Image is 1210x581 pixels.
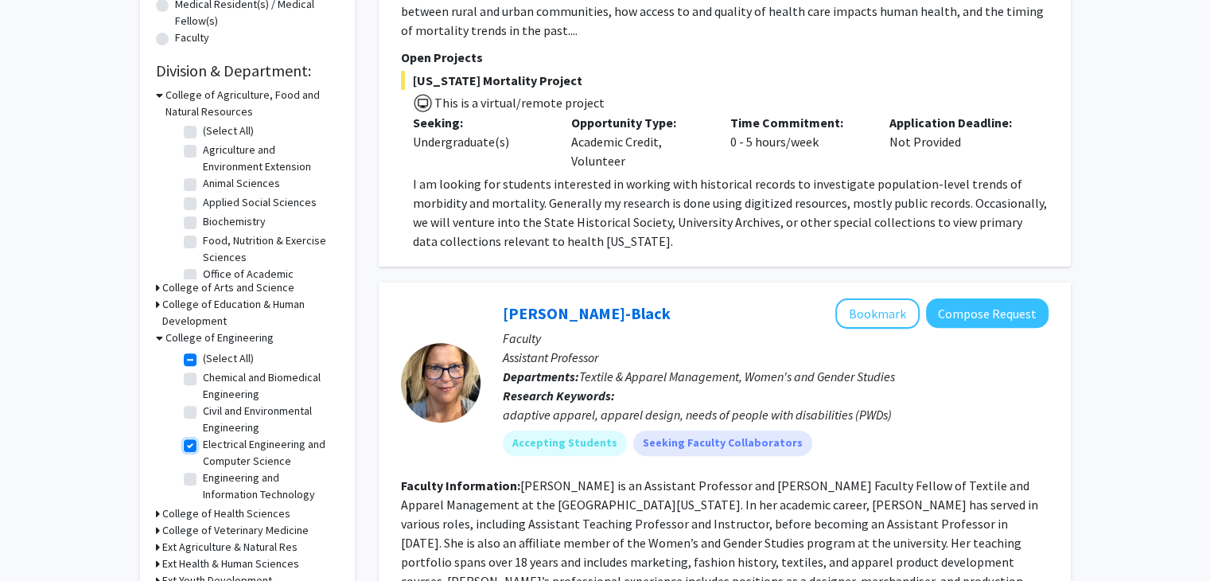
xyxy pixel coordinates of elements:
[203,350,254,367] label: (Select All)
[162,505,290,522] h3: College of Health Sciences
[413,113,548,132] p: Seeking:
[203,503,335,536] label: Industrial and Systems Engineering
[162,556,299,572] h3: Ext Health & Human Sciences
[503,303,671,323] a: [PERSON_NAME]-Black
[203,403,335,436] label: Civil and Environmental Engineering
[175,29,209,46] label: Faculty
[503,329,1049,348] p: Faculty
[835,298,920,329] button: Add Kerri McBee-Black to Bookmarks
[203,470,335,503] label: Engineering and Information Technology
[165,87,339,120] h3: College of Agriculture, Food and Natural Resources
[503,405,1049,424] div: adaptive apparel, apparel design, needs of people with disabilities (PWDs)
[12,509,68,569] iframe: Chat
[413,132,548,151] div: Undergraduate(s)
[730,113,866,132] p: Time Commitment:
[162,539,298,556] h3: Ext Agriculture & Natural Res
[165,329,274,346] h3: College of Engineering
[203,142,335,175] label: Agriculture and Environment Extension
[503,388,615,404] b: Research Keywords:
[503,348,1049,367] p: Assistant Professor
[203,194,317,211] label: Applied Social Sciences
[718,113,877,170] div: 0 - 5 hours/week
[203,213,266,230] label: Biochemistry
[579,368,895,384] span: Textile & Apparel Management, Women's and Gender Studies
[156,61,339,80] h2: Division & Department:
[926,298,1049,328] button: Compose Request to Kerri McBee-Black
[203,123,254,139] label: (Select All)
[889,113,1025,132] p: Application Deadline:
[633,431,812,456] mat-chip: Seeking Faculty Collaborators
[162,279,294,296] h3: College of Arts and Science
[503,368,579,384] b: Departments:
[413,174,1049,251] p: I am looking for students interested in working with historical records to investigate population...
[203,175,280,192] label: Animal Sciences
[203,436,335,470] label: Electrical Engineering and Computer Science
[162,296,339,329] h3: College of Education & Human Development
[433,95,605,111] span: This is a virtual/remote project
[503,431,627,456] mat-chip: Accepting Students
[877,113,1037,170] div: Not Provided
[401,48,1049,67] p: Open Projects
[203,266,335,299] label: Office of Academic Programs
[559,113,718,170] div: Academic Credit, Volunteer
[401,71,1049,90] span: [US_STATE] Mortality Project
[401,478,520,493] b: Faculty Information:
[203,232,335,266] label: Food, Nutrition & Exercise Sciences
[571,113,706,132] p: Opportunity Type:
[162,522,309,539] h3: College of Veterinary Medicine
[203,369,335,403] label: Chemical and Biomedical Engineering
